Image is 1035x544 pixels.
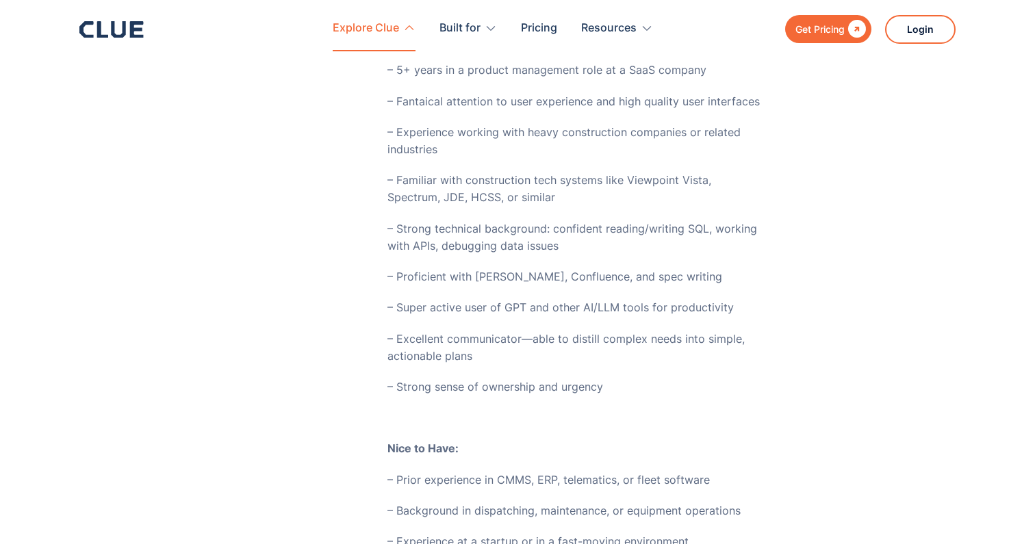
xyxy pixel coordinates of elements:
[387,172,763,206] p: – Familiar with construction tech systems like Viewpoint Vista, Spectrum, JDE, HCSS, or similar
[387,124,763,158] p: – Experience working with heavy construction companies or related industries
[333,7,399,50] div: Explore Clue
[387,441,459,455] strong: Nice to Have:
[521,7,557,50] a: Pricing
[387,502,763,519] p: – Background in dispatching, maintenance, or equipment operations
[439,7,497,50] div: Built for
[967,478,1035,544] iframe: Chat Widget
[387,93,763,110] p: – Fantaical attention to user experience and high quality user interfaces
[387,62,763,79] p: – 5+ years in a product management role at a SaaS company
[885,15,956,44] a: Login
[581,7,653,50] div: Resources
[333,7,416,50] div: Explore Clue
[785,15,871,43] a: Get Pricing
[387,220,763,255] p: – Strong technical background: confident reading/writing SQL, working with APIs, debugging data i...
[845,21,866,38] div: 
[387,378,763,396] p: – Strong sense of ownership and urgency
[581,7,637,50] div: Resources
[387,299,763,316] p: – Super active user of GPT and other AI/LLM tools for productivity
[387,331,763,365] p: – Excellent communicator—able to distill complex needs into simple, actionable plans
[387,471,763,489] p: – Prior experience in CMMS, ERP, telematics, or fleet software
[439,7,481,50] div: Built for
[387,268,763,285] p: – Proficient with [PERSON_NAME], Confluence, and spec writing
[795,21,845,38] div: Get Pricing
